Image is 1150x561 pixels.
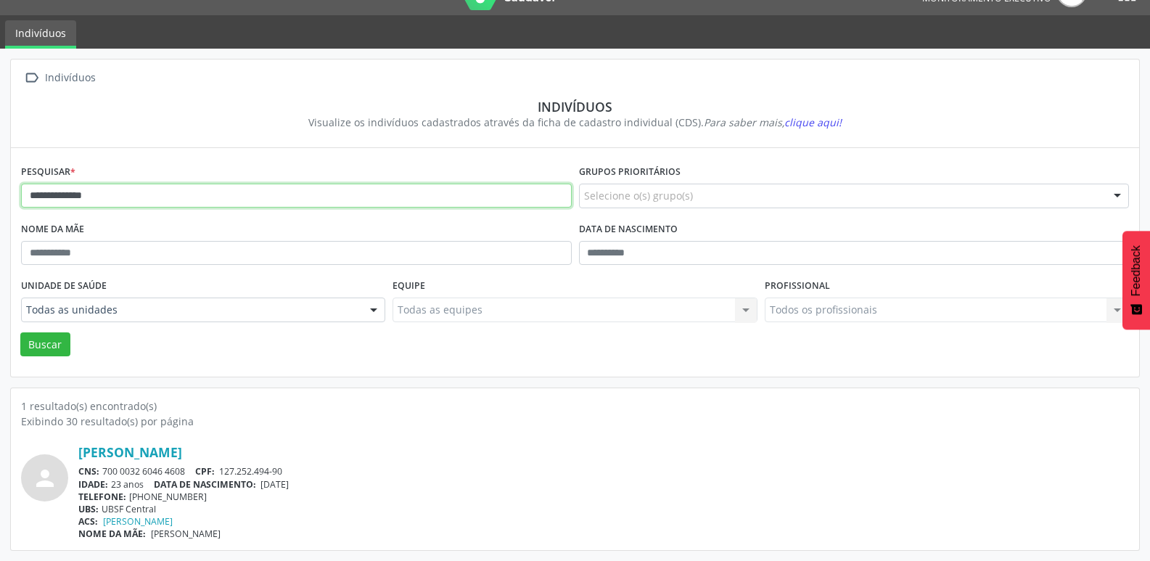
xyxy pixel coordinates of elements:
div: 23 anos [78,478,1129,491]
span: [PERSON_NAME] [151,528,221,540]
div: UBSF Central [78,503,1129,515]
span: Todas as unidades [26,303,356,317]
div: Indivíduos [31,99,1119,115]
span: 127.252.494-90 [219,465,282,478]
span: IDADE: [78,478,108,491]
a: [PERSON_NAME] [103,515,173,528]
i:  [21,67,42,89]
div: Indivíduos [42,67,98,89]
span: CNS: [78,465,99,478]
button: Feedback - Mostrar pesquisa [1122,231,1150,329]
div: 1 resultado(s) encontrado(s) [21,398,1129,414]
span: CPF: [195,465,215,478]
span: NOME DA MÃE: [78,528,146,540]
div: 700 0032 6046 4608 [78,465,1129,478]
span: Selecione o(s) grupo(s) [584,188,693,203]
a: Indivíduos [5,20,76,49]
div: Exibindo 30 resultado(s) por página [21,414,1129,429]
label: Data de nascimento [579,218,678,241]
label: Grupos prioritários [579,161,681,184]
span: [DATE] [260,478,289,491]
div: Visualize os indivíduos cadastrados através da ficha de cadastro individual (CDS). [31,115,1119,130]
i: person [32,465,58,491]
label: Nome da mãe [21,218,84,241]
a: [PERSON_NAME] [78,444,182,460]
label: Pesquisar [21,161,75,184]
span: TELEFONE: [78,491,126,503]
span: UBS: [78,503,99,515]
i: Para saber mais, [704,115,842,129]
span: clique aqui! [784,115,842,129]
span: Feedback [1130,245,1143,296]
button: Buscar [20,332,70,357]
span: DATA DE NASCIMENTO: [154,478,256,491]
div: [PHONE_NUMBER] [78,491,1129,503]
a:  Indivíduos [21,67,98,89]
label: Unidade de saúde [21,275,107,298]
label: Profissional [765,275,830,298]
span: ACS: [78,515,98,528]
label: Equipe [393,275,425,298]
